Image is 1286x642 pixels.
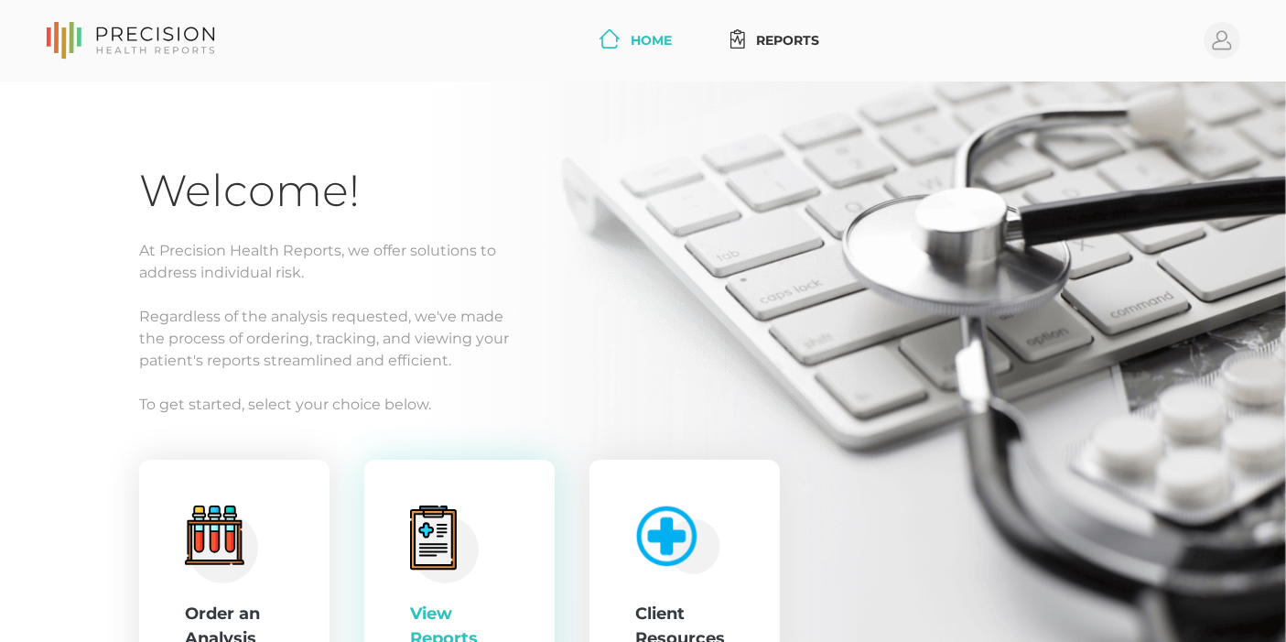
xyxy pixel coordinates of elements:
p: At Precision Health Reports, we offer solutions to address individual risk. [139,240,1147,284]
p: Regardless of the analysis requested, we've made the process of ordering, tracking, and viewing y... [139,306,1147,372]
img: client-resource.c5a3b187.png [627,497,721,575]
a: Reports [723,24,827,58]
a: Home [592,24,679,58]
h1: Welcome! [139,164,1147,218]
p: To get started, select your choice below. [139,394,1147,416]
